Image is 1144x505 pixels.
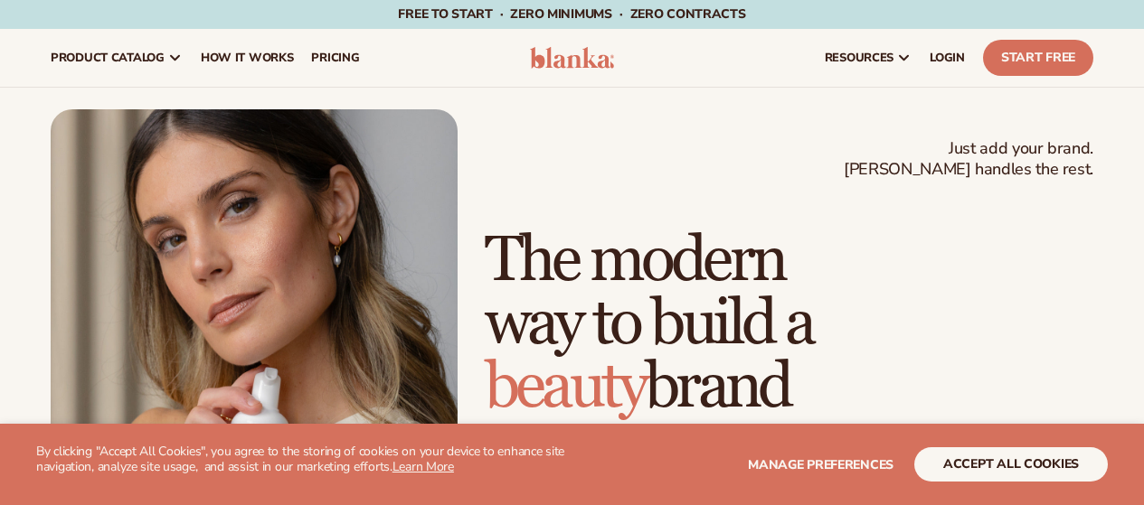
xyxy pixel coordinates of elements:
[398,5,745,23] span: Free to start · ZERO minimums · ZERO contracts
[51,51,165,65] span: product catalog
[748,456,893,473] span: Manage preferences
[844,138,1093,181] span: Just add your brand. [PERSON_NAME] handles the rest.
[921,29,974,87] a: LOGIN
[825,51,893,65] span: resources
[914,447,1108,482] button: accept all cookies
[36,444,572,475] p: By clicking "Accept All Cookies", you agree to the storing of cookies on your device to enhance s...
[983,40,1093,76] a: Start Free
[485,229,1093,419] h1: The modern way to build a brand
[930,51,965,65] span: LOGIN
[816,29,921,87] a: resources
[748,447,893,482] button: Manage preferences
[192,29,303,87] a: How It Works
[42,29,192,87] a: product catalog
[311,51,359,65] span: pricing
[302,29,368,87] a: pricing
[530,47,615,69] img: logo
[392,458,454,475] a: Learn More
[201,51,294,65] span: How It Works
[485,349,645,426] span: beauty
